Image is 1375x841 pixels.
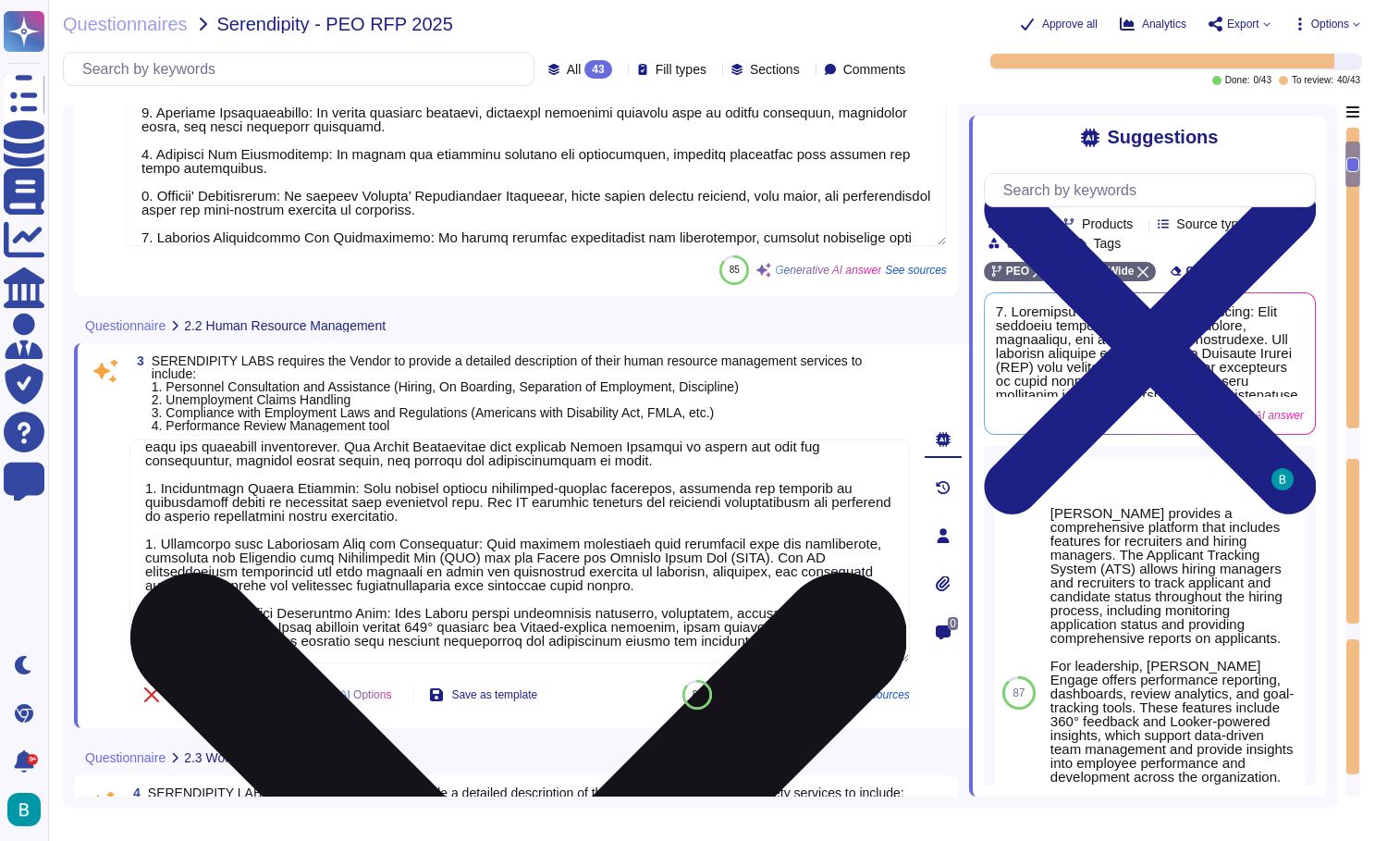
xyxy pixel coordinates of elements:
[27,754,38,765] div: 9+
[7,793,41,826] img: user
[656,63,706,76] span: Fill types
[1271,468,1294,490] img: user
[1120,17,1186,31] button: Analytics
[994,174,1315,206] input: Search by keywords
[126,786,141,799] span: 4
[1227,19,1259,30] span: Export
[217,15,453,33] span: Serendipity - PEO RFP 2025
[63,15,188,33] span: Questionnaires
[1337,76,1360,85] span: 40 / 43
[1142,19,1186,30] span: Analytics
[4,789,54,830] button: user
[730,265,740,275] span: 85
[1253,76,1271,85] span: 0 / 43
[750,63,800,76] span: Sections
[73,53,534,85] input: Search by keywords
[843,63,906,76] span: Comments
[948,617,958,630] span: 0
[85,751,166,764] span: Questionnaire
[567,63,582,76] span: All
[775,265,881,276] span: Generative AI answer
[184,319,386,332] span: 2.2 Human Resource Management
[1292,76,1333,85] span: To review:
[129,354,144,367] span: 3
[129,439,910,663] textarea: 6. Loremipsu Dolorsitamet con Adipiscing: Elit seddoeiu temporincidid UT laboreet dolo magnaal en...
[1013,687,1025,699] span: 87
[693,689,703,699] span: 85
[1042,19,1098,30] span: Approve all
[1225,76,1250,85] span: Done:
[152,353,863,433] span: SERENDIPITY LABS requires the Vendor to provide a detailed description of their human resource ma...
[1311,19,1349,30] span: Options
[126,8,947,246] textarea: Lore, ip d Sitametconse Adipisci Elitseddoeiu (TEM), incidi u laboreetdolor magna al enimadmi ven...
[885,265,947,276] span: See sources
[1020,17,1098,31] button: Approve all
[85,319,166,332] span: Questionnaire
[584,60,611,79] div: 43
